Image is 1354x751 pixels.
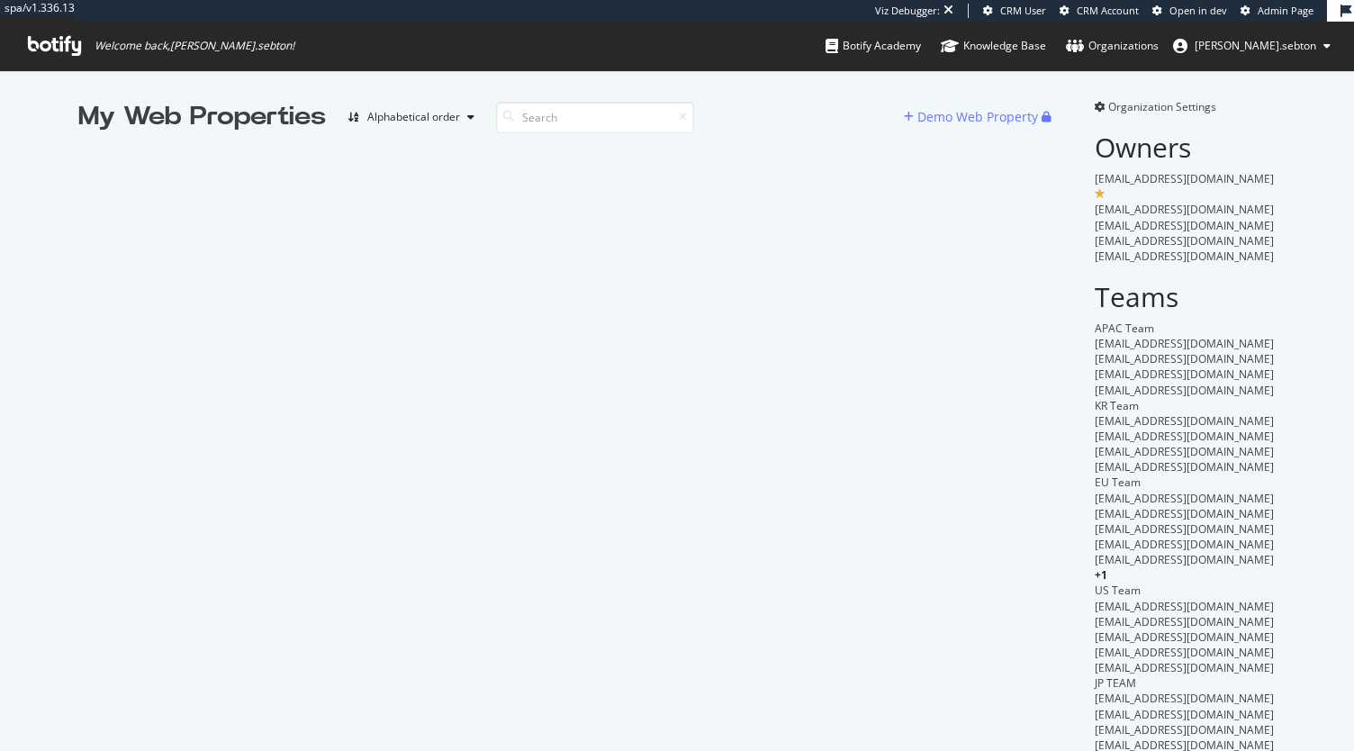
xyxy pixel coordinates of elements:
[1095,660,1274,675] span: [EMAIL_ADDRESS][DOMAIN_NAME]
[1241,4,1313,18] a: Admin Page
[1095,413,1274,429] span: [EMAIL_ADDRESS][DOMAIN_NAME]
[1095,567,1107,583] span: + 1
[1095,506,1274,521] span: [EMAIL_ADDRESS][DOMAIN_NAME]
[1095,233,1274,249] span: [EMAIL_ADDRESS][DOMAIN_NAME]
[1108,99,1216,114] span: Organization Settings
[904,109,1042,124] a: Demo Web Property
[1095,629,1274,645] span: [EMAIL_ADDRESS][DOMAIN_NAME]
[1195,38,1316,53] span: anne.sebton
[1095,537,1274,552] span: [EMAIL_ADDRESS][DOMAIN_NAME]
[496,102,694,133] input: Search
[917,108,1038,126] div: Demo Web Property
[1095,691,1274,706] span: [EMAIL_ADDRESS][DOMAIN_NAME]
[826,37,921,55] div: Botify Academy
[1095,218,1274,233] span: [EMAIL_ADDRESS][DOMAIN_NAME]
[1000,4,1046,17] span: CRM User
[1152,4,1227,18] a: Open in dev
[826,22,921,70] a: Botify Academy
[1095,707,1274,722] span: [EMAIL_ADDRESS][DOMAIN_NAME]
[1095,249,1274,264] span: [EMAIL_ADDRESS][DOMAIN_NAME]
[875,4,940,18] div: Viz Debugger:
[1095,132,1276,162] h2: Owners
[941,37,1046,55] div: Knowledge Base
[1095,398,1276,413] div: KR Team
[904,103,1042,131] button: Demo Web Property
[1095,521,1274,537] span: [EMAIL_ADDRESS][DOMAIN_NAME]
[1095,366,1274,382] span: [EMAIL_ADDRESS][DOMAIN_NAME]
[1095,722,1274,737] span: [EMAIL_ADDRESS][DOMAIN_NAME]
[1095,491,1274,506] span: [EMAIL_ADDRESS][DOMAIN_NAME]
[1060,4,1139,18] a: CRM Account
[1095,171,1274,186] span: [EMAIL_ADDRESS][DOMAIN_NAME]
[1095,202,1274,217] span: [EMAIL_ADDRESS][DOMAIN_NAME]
[1095,383,1274,398] span: [EMAIL_ADDRESS][DOMAIN_NAME]
[367,112,460,122] div: Alphabetical order
[1095,351,1274,366] span: [EMAIL_ADDRESS][DOMAIN_NAME]
[1159,32,1345,60] button: [PERSON_NAME].sebton
[983,4,1046,18] a: CRM User
[1258,4,1313,17] span: Admin Page
[1077,4,1139,17] span: CRM Account
[1095,675,1276,691] div: JP TEAM
[1095,475,1276,490] div: EU Team
[1095,444,1274,459] span: [EMAIL_ADDRESS][DOMAIN_NAME]
[1095,645,1274,660] span: [EMAIL_ADDRESS][DOMAIN_NAME]
[1095,599,1274,614] span: [EMAIL_ADDRESS][DOMAIN_NAME]
[1095,321,1276,336] div: APAC Team
[941,22,1046,70] a: Knowledge Base
[1095,583,1276,598] div: US Team
[1095,614,1274,629] span: [EMAIL_ADDRESS][DOMAIN_NAME]
[1169,4,1227,17] span: Open in dev
[1095,336,1274,351] span: [EMAIL_ADDRESS][DOMAIN_NAME]
[1066,37,1159,55] div: Organizations
[340,103,482,131] button: Alphabetical order
[78,99,326,135] div: My Web Properties
[1095,429,1274,444] span: [EMAIL_ADDRESS][DOMAIN_NAME]
[1066,22,1159,70] a: Organizations
[95,39,294,53] span: Welcome back, [PERSON_NAME].sebton !
[1095,552,1274,567] span: [EMAIL_ADDRESS][DOMAIN_NAME]
[1095,459,1274,475] span: [EMAIL_ADDRESS][DOMAIN_NAME]
[1095,282,1276,312] h2: Teams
